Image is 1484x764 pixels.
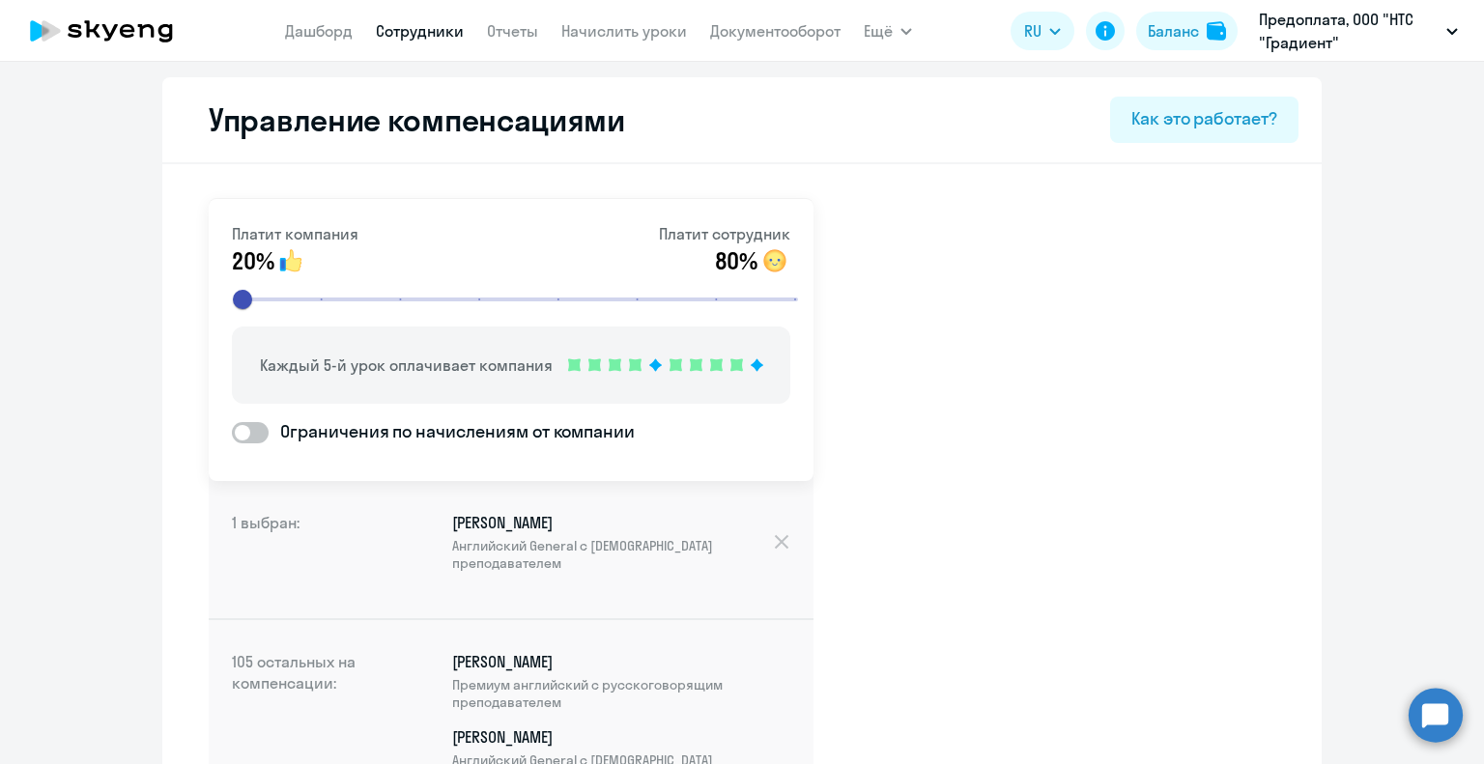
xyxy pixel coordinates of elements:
a: Отчеты [487,21,538,41]
p: Платит сотрудник [659,222,790,245]
img: balance [1207,21,1226,41]
div: Баланс [1148,19,1199,42]
span: RU [1024,19,1042,42]
a: Начислить уроки [561,21,687,41]
p: [PERSON_NAME] [452,512,772,572]
button: Как это работает? [1110,97,1298,143]
button: RU [1011,12,1074,50]
h2: Управление компенсациями [185,100,625,139]
img: smile [759,245,790,276]
a: Документооборот [710,21,841,41]
p: Предоплата, ООО "НТС "Градиент" [1259,8,1439,54]
button: Балансbalance [1136,12,1238,50]
p: Платит компания [232,222,358,245]
span: Ещё [864,19,893,42]
a: Дашборд [285,21,353,41]
span: Премиум английский с русскоговорящим преподавателем [452,676,790,711]
h4: 1 выбран: [232,512,386,587]
span: Ограничения по начислениям от компании [269,419,635,444]
p: [PERSON_NAME] [452,651,790,711]
span: 80% [715,245,757,276]
a: Сотрудники [376,21,464,41]
span: 20% [232,245,273,276]
span: Английский General с [DEMOGRAPHIC_DATA] преподавателем [452,537,772,572]
img: smile [275,245,306,276]
div: Как это работает? [1131,106,1277,131]
button: Предоплата, ООО "НТС "Градиент" [1249,8,1468,54]
p: Каждый 5-й урок оплачивает компания [260,354,553,377]
button: Ещё [864,12,912,50]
